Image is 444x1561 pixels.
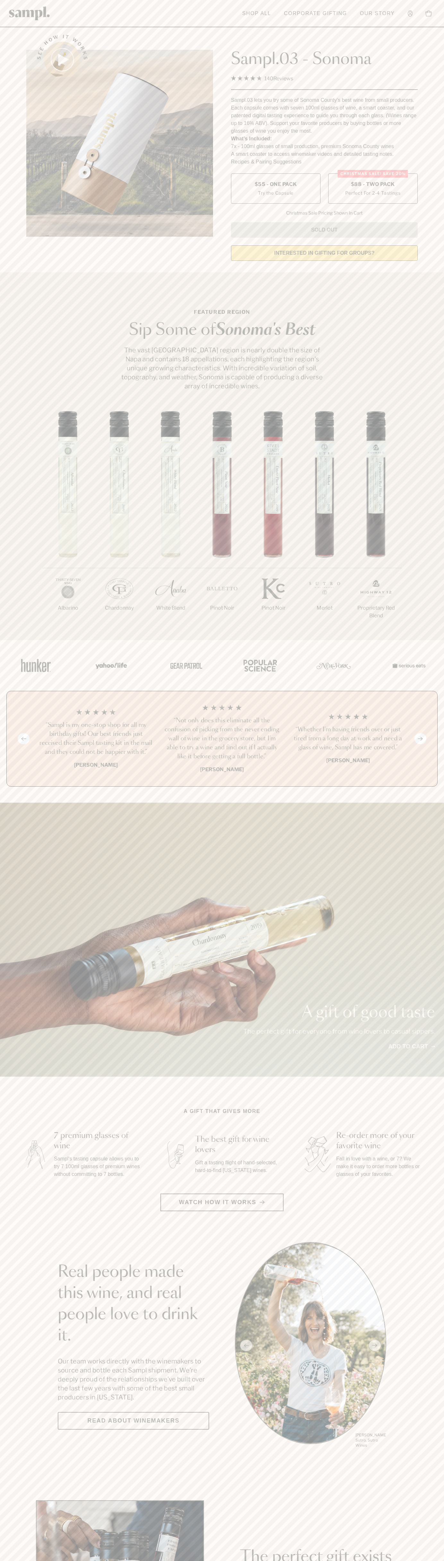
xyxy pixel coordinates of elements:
span: Reviews [273,75,293,82]
a: Read about Winemakers [58,1412,209,1430]
h2: Real people made this wine, and real people love to drink it. [58,1262,209,1346]
p: Our team works directly with the winemakers to source and bottle each Sampl shipment. We’re deepl... [58,1357,209,1402]
a: Our Story [357,6,398,21]
img: Sampl logo [9,6,50,20]
a: Add to cart [388,1042,435,1051]
a: Corporate Gifting [281,6,350,21]
li: 7 / 7 [350,411,402,640]
li: 1 / 4 [38,704,154,773]
ul: carousel [235,1242,386,1449]
li: 3 / 4 [290,704,406,773]
li: 2 / 7 [94,411,145,632]
button: See how it works [44,42,80,78]
h2: Sip Some of [119,322,325,338]
p: Pinot Noir [196,604,248,612]
span: 140 [264,75,273,82]
img: Artboard_5_7fdae55a-36fd-43f7-8bfd-f74a06a2878e_x450.png [166,652,204,679]
h3: “Sampl is my one-stop shop for all my birthday gifts! Our best friends just received their Sampl ... [38,721,154,757]
div: Christmas SALE! Save 20% [338,170,408,178]
em: Sonoma's Best [216,322,315,338]
p: White Blend [145,604,196,612]
span: $88 - Two Pack [351,181,395,188]
h1: Sampl.03 - Sonoma [231,50,418,69]
b: [PERSON_NAME] [326,757,370,763]
img: Artboard_3_0b291449-6e8c-4d07-b2c2-3f3601a19cd1_x450.png [314,652,353,679]
p: Chardonnay [94,604,145,612]
p: The vast [GEOGRAPHIC_DATA] region is nearly double the size of Napa and contains 18 appellations,... [119,346,325,391]
li: 2 / 4 [164,704,280,773]
h2: A gift that gives more [184,1107,260,1115]
b: [PERSON_NAME] [74,762,118,768]
li: A smart coaster to access winemaker videos and detailed tasting notes. [231,150,418,158]
button: Watch how it works [160,1194,284,1211]
img: Artboard_1_c8cd28af-0030-4af1-819c-248e302c7f06_x450.png [17,652,55,679]
b: [PERSON_NAME] [200,766,244,772]
button: Sold Out [231,222,418,238]
p: Featured Region [119,308,325,316]
p: Proprietary Red Blend [350,604,402,620]
strong: What’s Included: [231,136,272,141]
h3: 7 premium glasses of wine [54,1131,141,1151]
li: 3 / 7 [145,411,196,632]
span: $55 - One Pack [255,181,297,188]
li: 6 / 7 [299,411,350,632]
p: Albarino [42,604,94,612]
p: Sampl's tasting capsule allows you to try 7 100ml glasses of premium wines without committing to ... [54,1155,141,1178]
p: Fall in love with a wine, or 7? We make it easy to order more bottles or glasses of your favorites. [336,1155,423,1178]
img: Sampl.03 - Sonoma [26,50,213,237]
img: Artboard_4_28b4d326-c26e-48f9-9c80-911f17d6414e_x450.png [240,652,278,679]
a: interested in gifting for groups? [231,245,418,261]
p: The perfect gift for everyone from wine lovers to casual sippers. [243,1027,435,1036]
h3: The best gift for wine lovers [195,1134,282,1155]
button: Previous slide [18,733,30,744]
li: Recipes & Pairing Suggestions [231,158,418,166]
button: Next slide [414,733,426,744]
li: 7x - 100ml glasses of small production, premium Sonoma County wines [231,143,418,150]
li: 1 / 7 [42,411,94,632]
img: Artboard_7_5b34974b-f019-449e-91fb-745f8d0877ee_x450.png [389,652,427,679]
li: Christmas Sale Pricing Shown In Cart [283,210,366,216]
p: Gift a tasting flight of hand-selected, hard-to-find [US_STATE] wines. [195,1159,282,1174]
li: 5 / 7 [248,411,299,632]
p: Merlot [299,604,350,612]
p: A gift of good taste [243,1005,435,1020]
li: 4 / 7 [196,411,248,632]
img: Artboard_6_04f9a106-072f-468a-bdd7-f11783b05722_x450.png [91,652,130,679]
div: Sampl.03 lets you try some of Sonoma County's best wine from small producers. Each capsule comes ... [231,96,418,135]
small: Perfect For 2-4 Tastings [345,190,400,196]
h3: “Not only does this eliminate all the confusion of picking from the never ending wall of wine in ... [164,716,280,761]
small: Try the Capsule [258,190,294,196]
h3: Re-order more of your favorite wine [336,1131,423,1151]
p: [PERSON_NAME] Sutro, Sutro Wines [355,1433,386,1448]
div: slide 1 [235,1242,386,1449]
p: Pinot Noir [248,604,299,612]
a: Shop All [239,6,274,21]
div: 140Reviews [231,74,293,83]
h3: “Whether I'm having friends over or just tired from a long day at work and need a glass of wine, ... [290,725,406,752]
